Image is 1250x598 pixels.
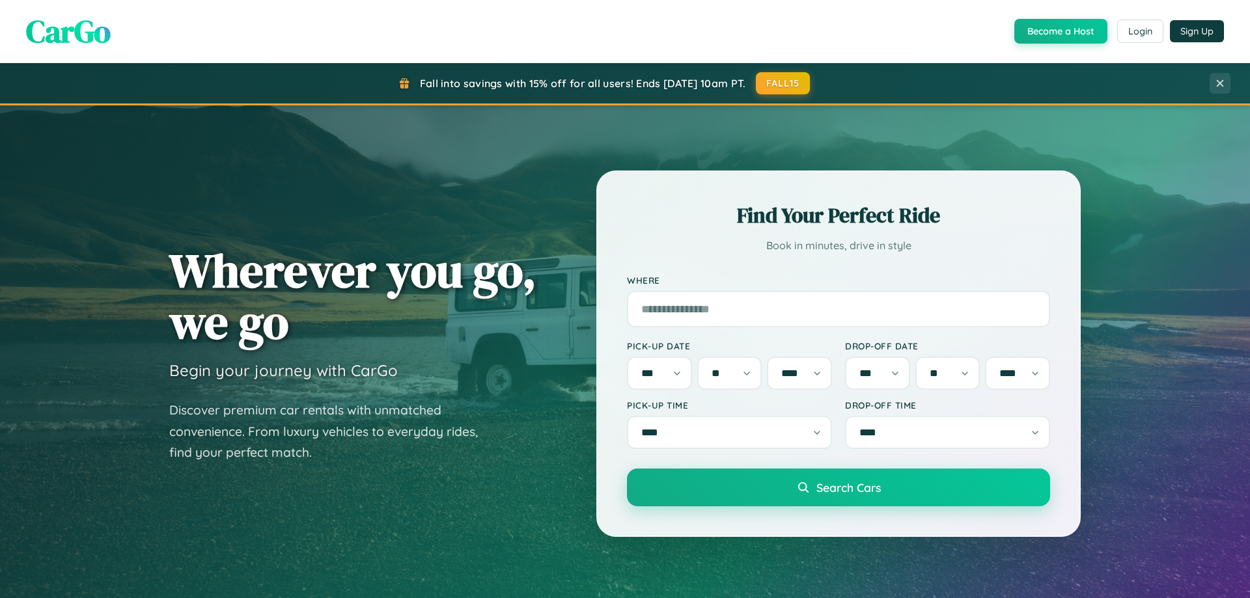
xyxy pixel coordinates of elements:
h3: Begin your journey with CarGo [169,360,398,380]
label: Where [627,275,1050,286]
label: Pick-up Date [627,340,832,351]
button: Sign Up [1170,20,1224,42]
button: Search Cars [627,469,1050,506]
p: Book in minutes, drive in style [627,236,1050,255]
span: CarGo [26,10,111,53]
h2: Find Your Perfect Ride [627,201,1050,230]
span: Search Cars [816,480,881,495]
span: Fall into savings with 15% off for all users! Ends [DATE] 10am PT. [420,77,746,90]
h1: Wherever you go, we go [169,245,536,347]
label: Drop-off Time [845,400,1050,411]
button: FALL15 [756,72,811,94]
button: Become a Host [1014,19,1107,44]
p: Discover premium car rentals with unmatched convenience. From luxury vehicles to everyday rides, ... [169,400,495,463]
label: Pick-up Time [627,400,832,411]
label: Drop-off Date [845,340,1050,351]
button: Login [1117,20,1163,43]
